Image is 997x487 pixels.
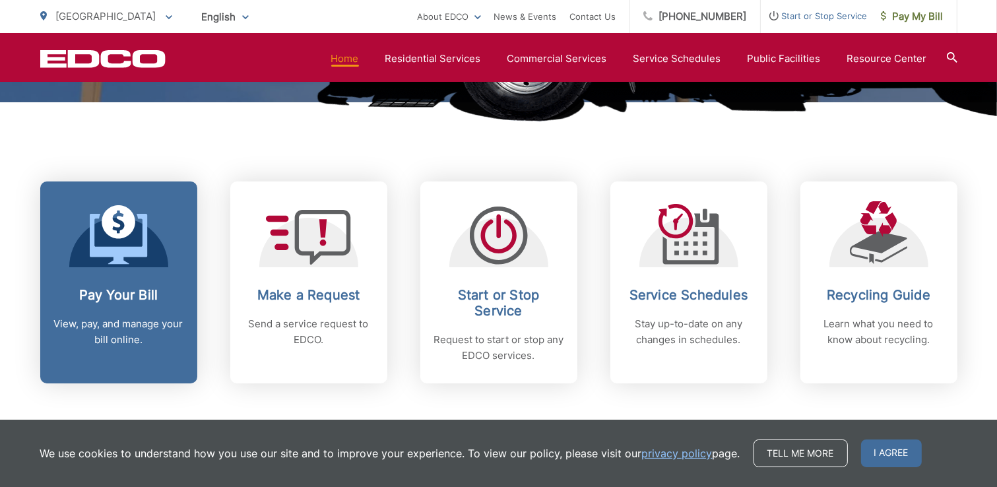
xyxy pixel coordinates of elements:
[243,316,374,348] p: Send a service request to EDCO.
[56,10,156,22] span: [GEOGRAPHIC_DATA]
[40,445,740,461] p: We use cookies to understand how you use our site and to improve your experience. To view our pol...
[610,181,767,383] a: Service Schedules Stay up-to-date on any changes in schedules.
[881,9,944,24] span: Pay My Bill
[507,51,607,67] a: Commercial Services
[814,287,944,303] h2: Recycling Guide
[230,181,387,383] a: Make a Request Send a service request to EDCO.
[331,51,359,67] a: Home
[748,51,821,67] a: Public Facilities
[434,332,564,364] p: Request to start or stop any EDCO services.
[570,9,616,24] a: Contact Us
[434,287,564,319] h2: Start or Stop Service
[861,439,922,467] span: I agree
[192,5,259,28] span: English
[418,9,481,24] a: About EDCO
[385,51,481,67] a: Residential Services
[53,287,184,303] h2: Pay Your Bill
[847,51,927,67] a: Resource Center
[40,181,197,383] a: Pay Your Bill View, pay, and manage your bill online.
[624,287,754,303] h2: Service Schedules
[642,445,713,461] a: privacy policy
[494,9,557,24] a: News & Events
[800,181,957,383] a: Recycling Guide Learn what you need to know about recycling.
[633,51,721,67] a: Service Schedules
[40,49,166,68] a: EDCD logo. Return to the homepage.
[624,316,754,348] p: Stay up-to-date on any changes in schedules.
[53,316,184,348] p: View, pay, and manage your bill online.
[814,316,944,348] p: Learn what you need to know about recycling.
[754,439,848,467] a: Tell me more
[243,287,374,303] h2: Make a Request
